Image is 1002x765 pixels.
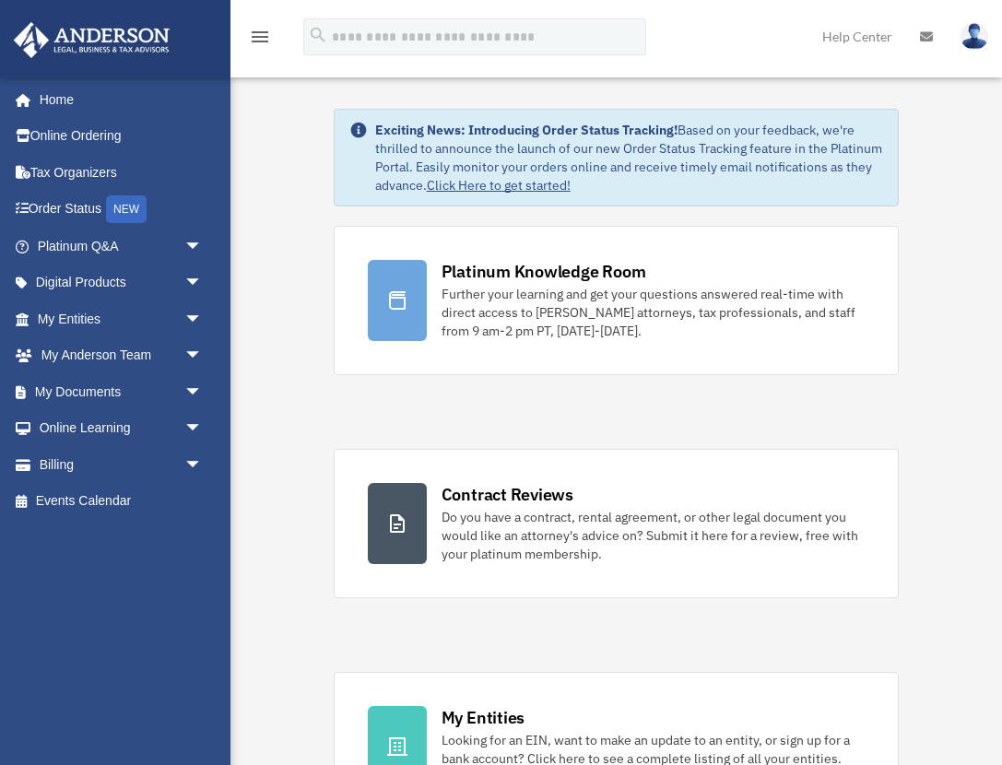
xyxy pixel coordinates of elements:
a: Home [13,81,221,118]
a: Contract Reviews Do you have a contract, rental agreement, or other legal document you would like... [334,449,900,598]
span: arrow_drop_down [184,446,221,484]
div: Based on your feedback, we're thrilled to announce the launch of our new Order Status Tracking fe... [375,121,884,194]
a: Online Ordering [13,118,230,155]
div: NEW [106,195,147,223]
a: My Entitiesarrow_drop_down [13,300,230,337]
span: arrow_drop_down [184,410,221,448]
img: Anderson Advisors Platinum Portal [8,22,175,58]
a: Tax Organizers [13,154,230,191]
span: arrow_drop_down [184,300,221,338]
a: menu [249,32,271,48]
span: arrow_drop_down [184,337,221,375]
span: arrow_drop_down [184,265,221,302]
img: User Pic [961,23,988,50]
div: Do you have a contract, rental agreement, or other legal document you would like an attorney's ad... [442,508,866,563]
a: Online Learningarrow_drop_down [13,410,230,447]
a: Platinum Knowledge Room Further your learning and get your questions answered real-time with dire... [334,226,900,375]
div: Contract Reviews [442,483,573,506]
a: Billingarrow_drop_down [13,446,230,483]
div: Further your learning and get your questions answered real-time with direct access to [PERSON_NAM... [442,285,866,340]
a: Events Calendar [13,483,230,520]
i: menu [249,26,271,48]
a: My Anderson Teamarrow_drop_down [13,337,230,374]
a: My Documentsarrow_drop_down [13,373,230,410]
i: search [308,25,328,45]
a: Digital Productsarrow_drop_down [13,265,230,301]
a: Platinum Q&Aarrow_drop_down [13,228,230,265]
div: My Entities [442,706,525,729]
strong: Exciting News: Introducing Order Status Tracking! [375,122,678,138]
span: arrow_drop_down [184,373,221,411]
a: Click Here to get started! [427,177,571,194]
span: arrow_drop_down [184,228,221,265]
div: Platinum Knowledge Room [442,260,646,283]
a: Order StatusNEW [13,191,230,229]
